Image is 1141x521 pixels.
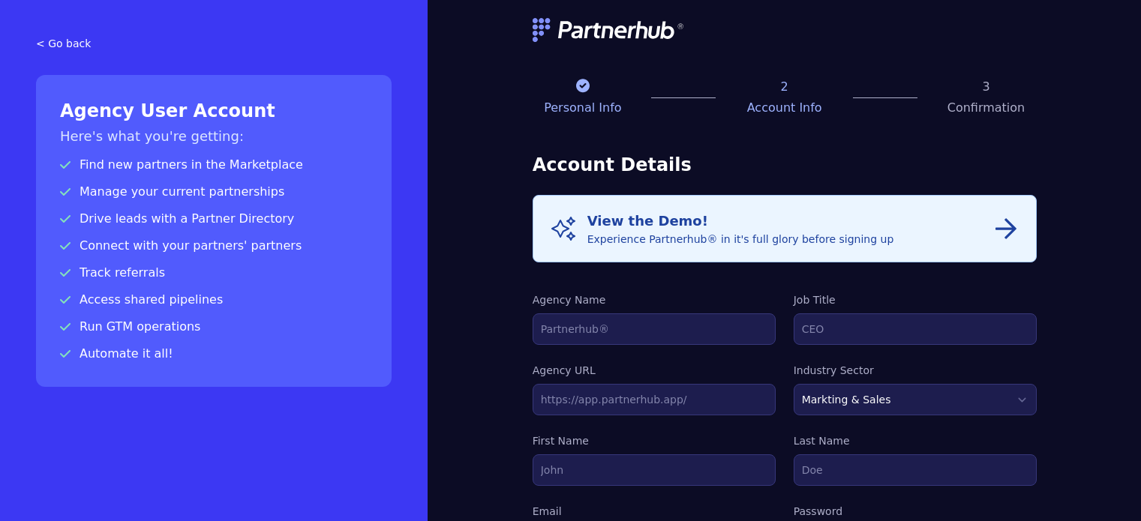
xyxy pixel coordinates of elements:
[60,99,368,123] h2: Agency User Account
[587,213,708,229] span: View the Demo!
[60,210,368,228] p: Drive leads with a Partner Directory
[60,126,368,147] h3: Here's what you're getting:
[533,384,776,415] input: https://app.partnerhub.app/
[60,183,368,201] p: Manage your current partnerships
[60,264,368,282] p: Track referrals
[60,237,368,255] p: Connect with your partners' partners
[533,99,633,117] p: Personal Info
[533,454,776,486] input: John
[587,211,894,247] div: Experience Partnerhub® in it's full glory before signing up
[533,153,1037,177] h3: Account Details
[533,313,776,345] input: Partnerhub®
[734,99,834,117] p: Account Info
[60,318,368,336] p: Run GTM operations
[60,291,368,309] p: Access shared pipelines
[794,313,1037,345] input: CEO
[794,292,1037,307] label: Job Title
[794,454,1037,486] input: Doe
[794,504,1037,519] label: Password
[60,345,368,363] p: Automate it all!
[60,156,368,174] p: Find new partners in the Marketplace
[935,78,1036,96] p: 3
[533,292,776,307] label: Agency Name
[935,99,1036,117] p: Confirmation
[533,504,776,519] label: Email
[533,18,686,42] img: logo
[794,433,1037,448] label: Last Name
[36,36,392,51] a: < Go back
[794,363,1037,378] label: Industry Sector
[533,433,776,448] label: First Name
[734,78,834,96] p: 2
[533,363,776,378] label: Agency URL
